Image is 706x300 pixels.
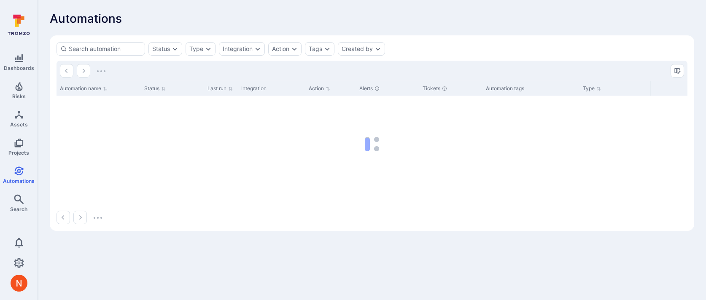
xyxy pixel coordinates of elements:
[57,211,70,224] button: Go to the previous page
[583,85,601,92] button: Sort by Type
[423,85,479,92] div: Tickets
[186,42,216,56] div: type filter
[152,46,170,52] button: Status
[342,46,373,52] button: Created by
[77,64,90,78] button: Go to the next page
[442,86,447,91] div: Unresolved tickets
[11,275,27,292] div: Neeren Patki
[219,42,265,56] div: integration filter
[10,121,28,128] span: Assets
[241,85,302,92] div: Integration
[73,211,87,224] button: Go to the next page
[309,46,322,52] button: Tags
[324,46,331,52] button: Expand dropdown
[223,46,253,52] button: Integration
[375,86,380,91] div: Unresolved alerts
[8,150,29,156] span: Projects
[50,12,122,25] span: Automations
[375,46,381,52] button: Expand dropdown
[189,46,203,52] button: Type
[291,46,298,52] button: Expand dropdown
[11,275,27,292] img: ACg8ocIprwjrgDQnDsNSk9Ghn5p5-B8DpAKWoJ5Gi9syOE4K59tr4Q=s96-c
[10,206,27,212] span: Search
[97,70,105,72] img: Loading...
[207,85,233,92] button: Sort by Last run
[671,64,684,78] button: Manage columns
[4,65,34,71] span: Dashboards
[338,42,385,56] div: created by filter
[3,178,35,184] span: Automations
[144,85,166,92] button: Sort by Status
[12,93,26,99] span: Risks
[60,85,108,92] button: Sort by Automation name
[69,45,141,53] input: Search automation
[305,42,334,56] div: tags filter
[172,46,178,52] button: Expand dropdown
[268,42,302,56] div: action filter
[486,85,576,92] div: Automation tags
[60,64,73,78] button: Go to the previous page
[254,46,261,52] button: Expand dropdown
[148,42,182,56] div: status filter
[359,85,416,92] div: Alerts
[205,46,212,52] button: Expand dropdown
[272,46,289,52] button: Action
[94,217,102,219] img: Loading...
[309,85,330,92] button: Sort by Action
